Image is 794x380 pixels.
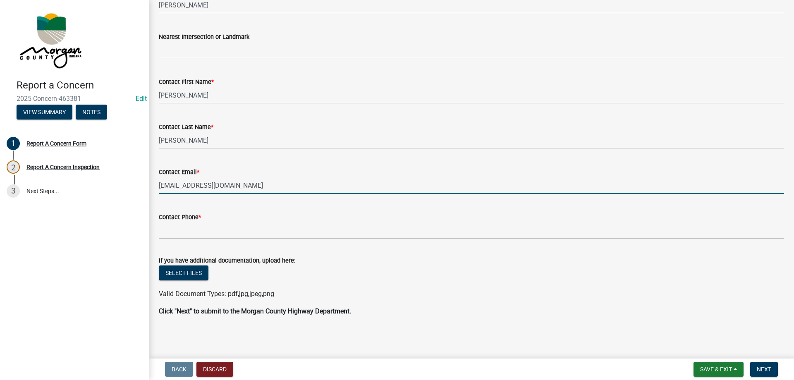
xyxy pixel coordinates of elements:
[17,95,132,103] span: 2025-Concern-463381
[17,9,83,71] img: Morgan County, Indiana
[159,215,201,220] label: Contact Phone
[159,290,274,298] span: Valid Document Types: pdf,jpg,jpeg,png
[165,362,193,377] button: Back
[7,160,20,174] div: 2
[159,34,249,40] label: Nearest Intersection or Landmark
[26,141,86,146] div: Report A Concern Form
[159,170,199,175] label: Contact Email
[159,265,208,280] button: Select files
[76,109,107,116] wm-modal-confirm: Notes
[136,95,147,103] wm-modal-confirm: Edit Application Number
[76,105,107,119] button: Notes
[700,366,732,373] span: Save & Exit
[159,79,214,85] label: Contact First Name
[7,184,20,198] div: 3
[159,124,213,130] label: Contact Last Name
[750,362,778,377] button: Next
[17,79,142,91] h4: Report a Concern
[694,362,744,377] button: Save & Exit
[17,105,72,119] button: View Summary
[172,366,187,373] span: Back
[7,137,20,150] div: 1
[17,109,72,116] wm-modal-confirm: Summary
[136,95,147,103] a: Edit
[159,307,351,315] strong: Click "Next" to submit to the Morgan County Highway Department.
[757,366,771,373] span: Next
[26,164,100,170] div: Report A Concern Inspection
[196,362,233,377] button: Discard
[159,258,295,264] label: If you have additional documentation, upload here:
